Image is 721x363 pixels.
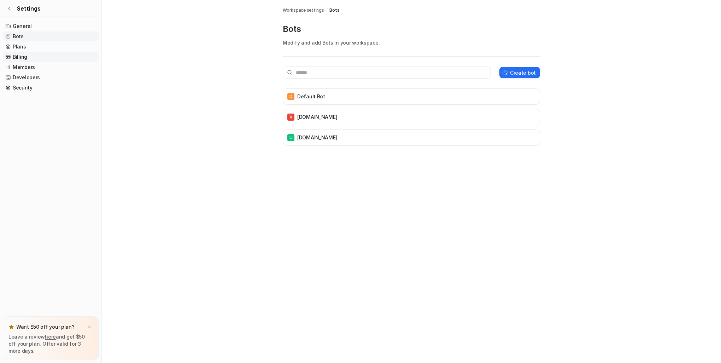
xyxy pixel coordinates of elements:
[297,93,325,100] p: Default Bot
[3,62,99,72] a: Members
[283,7,324,13] a: Workspace settings
[287,93,294,100] span: D
[297,114,337,121] p: [DOMAIN_NAME]
[3,31,99,41] a: Bots
[283,39,540,46] p: Modify and add Bots in your workspace.
[45,334,56,340] a: here
[3,83,99,93] a: Security
[3,52,99,62] a: Billing
[3,42,99,52] a: Plans
[87,325,92,329] img: x
[287,114,294,121] span: V
[287,134,294,141] span: U
[17,4,41,13] span: Settings
[329,7,339,13] a: Bots
[502,70,508,75] img: create
[3,21,99,31] a: General
[283,23,540,35] p: Bots
[3,73,99,82] a: Developers
[326,7,328,13] span: /
[16,323,75,330] p: Want $50 off your plan?
[8,324,14,330] img: star
[499,67,540,78] button: Create bot
[8,333,93,355] p: Leave a review and get $50 off your plan. Offer valid for 3 more days.
[297,134,337,141] p: [DOMAIN_NAME]
[510,69,536,76] p: Create bot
